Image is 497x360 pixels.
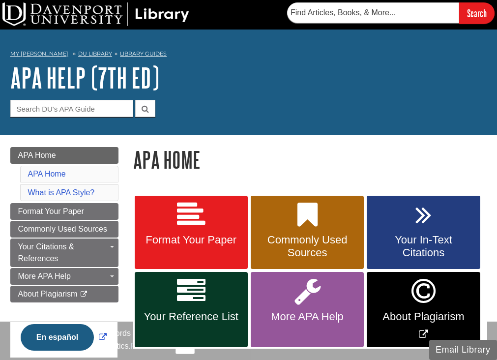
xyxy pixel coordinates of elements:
[10,203,118,220] a: Format Your Paper
[18,290,78,298] span: About Plagiarism
[18,333,109,341] a: Link opens in new window
[135,272,248,347] a: Your Reference List
[10,100,133,117] input: Search DU's APA Guide
[287,2,459,23] input: Find Articles, Books, & More...
[18,272,71,280] span: More APA Help
[10,239,118,267] a: Your Citations & References
[10,147,118,164] a: APA Home
[135,196,248,270] a: Format Your Paper
[251,272,364,347] a: More APA Help
[374,310,472,323] span: About Plagiarism
[10,268,118,285] a: More APA Help
[374,234,472,259] span: Your In-Text Citations
[28,188,95,197] a: What is APA Style?
[367,196,480,270] a: Your In-Text Citations
[18,242,74,263] span: Your Citations & References
[28,170,66,178] a: APA Home
[2,2,189,26] img: DU Library
[120,50,167,57] a: Library Guides
[287,2,495,24] form: Searches DU Library's articles, books, and more
[80,291,88,298] i: This link opens in a new window
[18,151,56,159] span: APA Home
[251,196,364,270] a: Commonly Used Sources
[10,50,68,58] a: My [PERSON_NAME]
[258,310,356,323] span: More APA Help
[367,272,480,347] a: Link opens in new window
[10,221,118,238] a: Commonly Used Sources
[258,234,356,259] span: Commonly Used Sources
[78,50,112,57] a: DU Library
[459,2,495,24] input: Search
[18,225,107,233] span: Commonly Used Sources
[18,207,84,215] span: Format Your Paper
[429,340,497,360] button: Email Library
[133,147,487,172] h1: APA Home
[10,62,159,93] a: APA Help (7th Ed)
[142,234,240,246] span: Format Your Paper
[142,310,240,323] span: Your Reference List
[21,324,94,351] button: En español
[10,47,487,63] nav: breadcrumb
[10,286,118,302] a: About Plagiarism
